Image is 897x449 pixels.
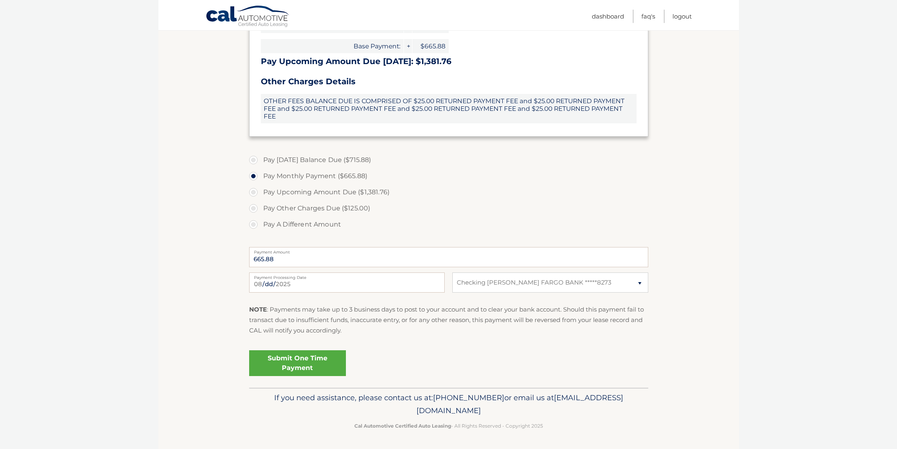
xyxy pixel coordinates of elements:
label: Pay Upcoming Amount Due ($1,381.76) [249,184,648,200]
label: Pay A Different Amount [249,216,648,233]
span: [EMAIL_ADDRESS][DOMAIN_NAME] [416,393,623,415]
span: [PHONE_NUMBER] [433,393,504,402]
a: Dashboard [592,10,624,23]
strong: NOTE [249,306,267,313]
p: : Payments may take up to 3 business days to post to your account and to clear your bank account.... [249,304,648,336]
p: If you need assistance, please contact us at: or email us at [254,391,643,417]
label: Payment Processing Date [249,272,445,279]
a: FAQ's [641,10,655,23]
span: OTHER FEES BALANCE DUE IS COMPRISED OF $25.00 RETURNED PAYMENT FEE and $25.00 RETURNED PAYMENT FE... [261,94,637,123]
a: Logout [672,10,692,23]
span: $665.88 [412,39,449,53]
strong: Cal Automotive Certified Auto Leasing [354,423,451,429]
input: Payment Date [249,272,445,293]
a: Cal Automotive [206,5,290,29]
label: Pay [DATE] Balance Due ($715.88) [249,152,648,168]
label: Pay Monthly Payment ($665.88) [249,168,648,184]
span: + [404,39,412,53]
label: Payment Amount [249,247,648,254]
a: Submit One Time Payment [249,350,346,376]
h3: Other Charges Details [261,77,637,87]
p: - All Rights Reserved - Copyright 2025 [254,422,643,430]
label: Pay Other Charges Due ($125.00) [249,200,648,216]
h3: Pay Upcoming Amount Due [DATE]: $1,381.76 [261,56,637,67]
span: Base Payment: [261,39,404,53]
input: Payment Amount [249,247,648,267]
